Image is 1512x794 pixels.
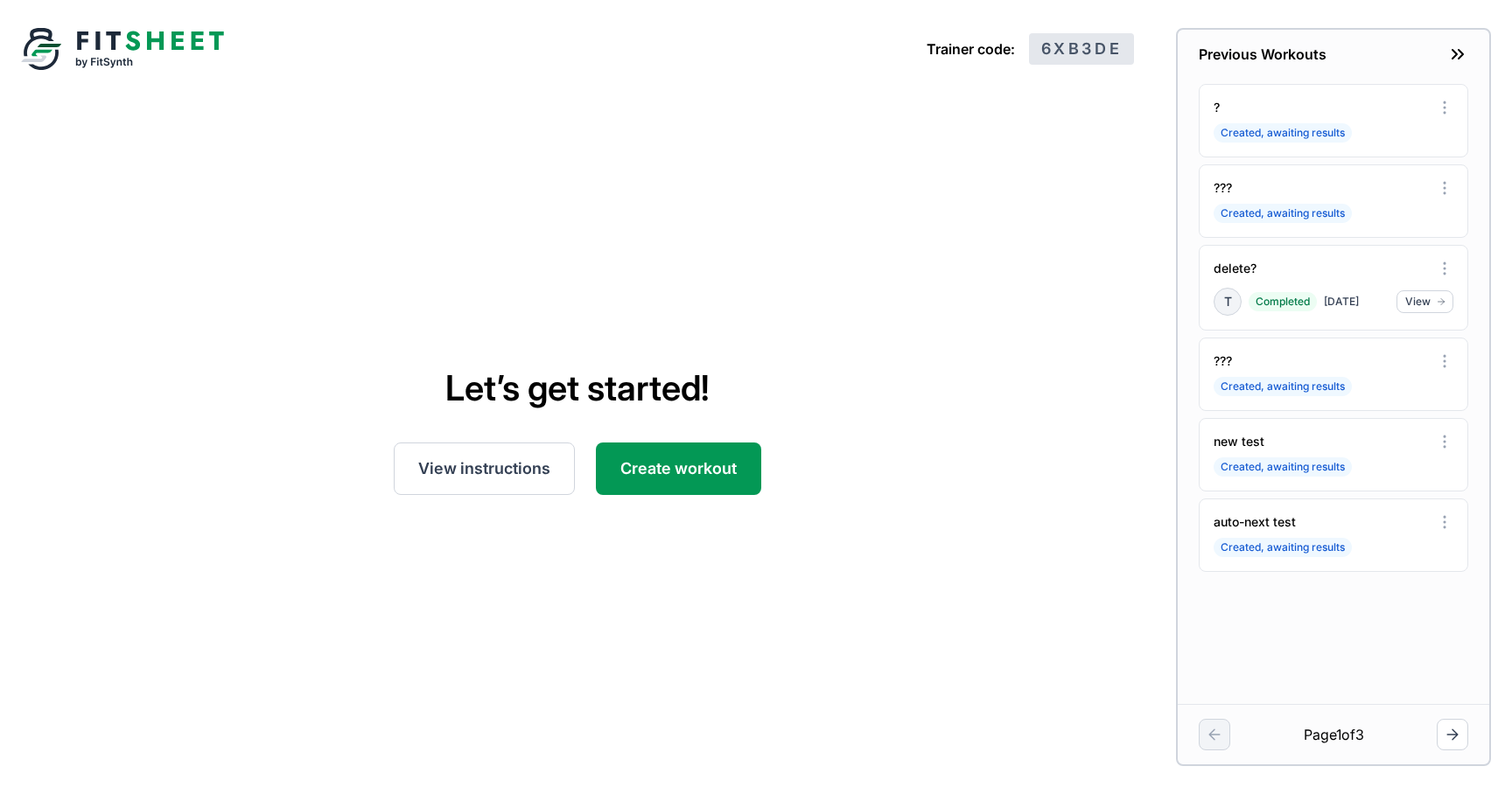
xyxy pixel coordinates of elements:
[1221,205,1345,221] span: Created, awaiting results
[1221,459,1345,475] span: Created, awaiting results
[1221,540,1345,555] span: Created, awaiting results
[1214,513,1453,531] div: auto-next test
[1214,352,1453,370] div: ???
[1214,260,1453,277] div: delete?
[1029,33,1134,65] span: 6XB3DE
[596,442,761,495] div: Create workout
[1214,99,1453,116] div: ?
[1324,294,1359,310] div: [DATE]
[927,28,1134,70] div: Trainer code:
[1256,294,1310,310] span: Completed
[21,91,1134,766] div: Let’s get started!
[1221,379,1345,394] span: Created, awaiting results
[1178,704,1489,750] div: Page 1 of 3
[1214,288,1242,316] div: t
[1214,433,1453,450] div: new test
[1214,179,1453,197] div: ???
[1396,290,1453,313] div: View
[1199,44,1468,70] div: Previous Workouts
[394,442,575,495] div: View instructions
[1221,125,1345,141] span: Created, awaiting results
